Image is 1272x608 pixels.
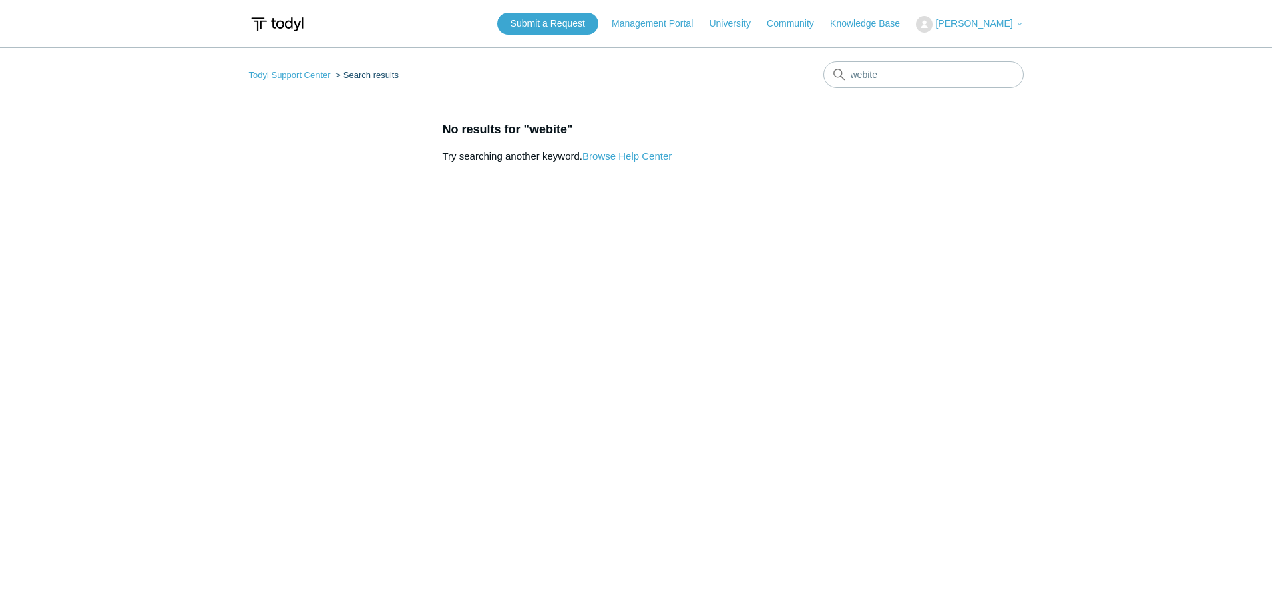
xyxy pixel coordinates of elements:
h1: No results for "webite" [443,121,1024,139]
button: [PERSON_NAME] [916,16,1023,33]
a: Browse Help Center [582,150,672,162]
a: Submit a Request [497,13,598,35]
a: University [709,17,763,31]
a: Knowledge Base [830,17,913,31]
p: Try searching another keyword. [443,149,1024,164]
a: Todyl Support Center [249,70,331,80]
a: Community [767,17,827,31]
li: Todyl Support Center [249,70,333,80]
li: Search results [333,70,399,80]
a: Management Portal [612,17,706,31]
input: Search [823,61,1024,88]
img: Todyl Support Center Help Center home page [249,12,306,37]
span: [PERSON_NAME] [935,18,1012,29]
